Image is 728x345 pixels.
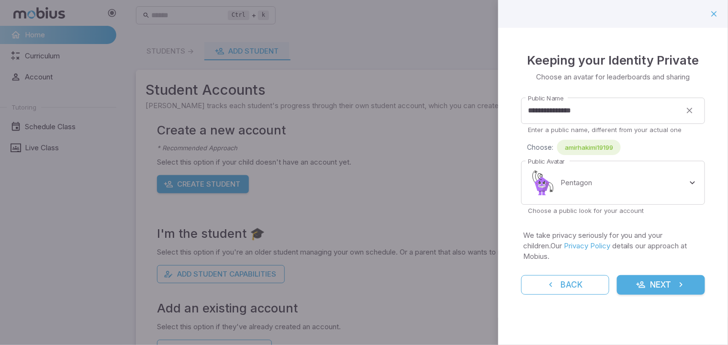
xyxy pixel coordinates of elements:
button: clear [681,102,698,119]
label: Public Name [528,94,564,103]
h4: Keeping your Identity Private [527,51,699,70]
p: Pentagon [560,178,592,188]
label: Public Avatar [528,157,565,166]
p: Enter a public name, different from your actual one [528,125,698,134]
a: Privacy Policy [564,241,610,250]
button: Back [521,275,609,295]
p: We take privacy seriously for you and your children. Our details our approach at Mobius. [523,230,703,262]
button: Next [617,275,705,295]
p: Choose an avatar for leaderboards and sharing [537,72,690,82]
div: Choose: [527,140,705,155]
img: pentagon.svg [528,168,557,197]
div: amirhakimi19199 [557,140,621,155]
p: Choose a public look for your account [528,206,698,215]
span: amirhakimi19199 [557,143,621,152]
